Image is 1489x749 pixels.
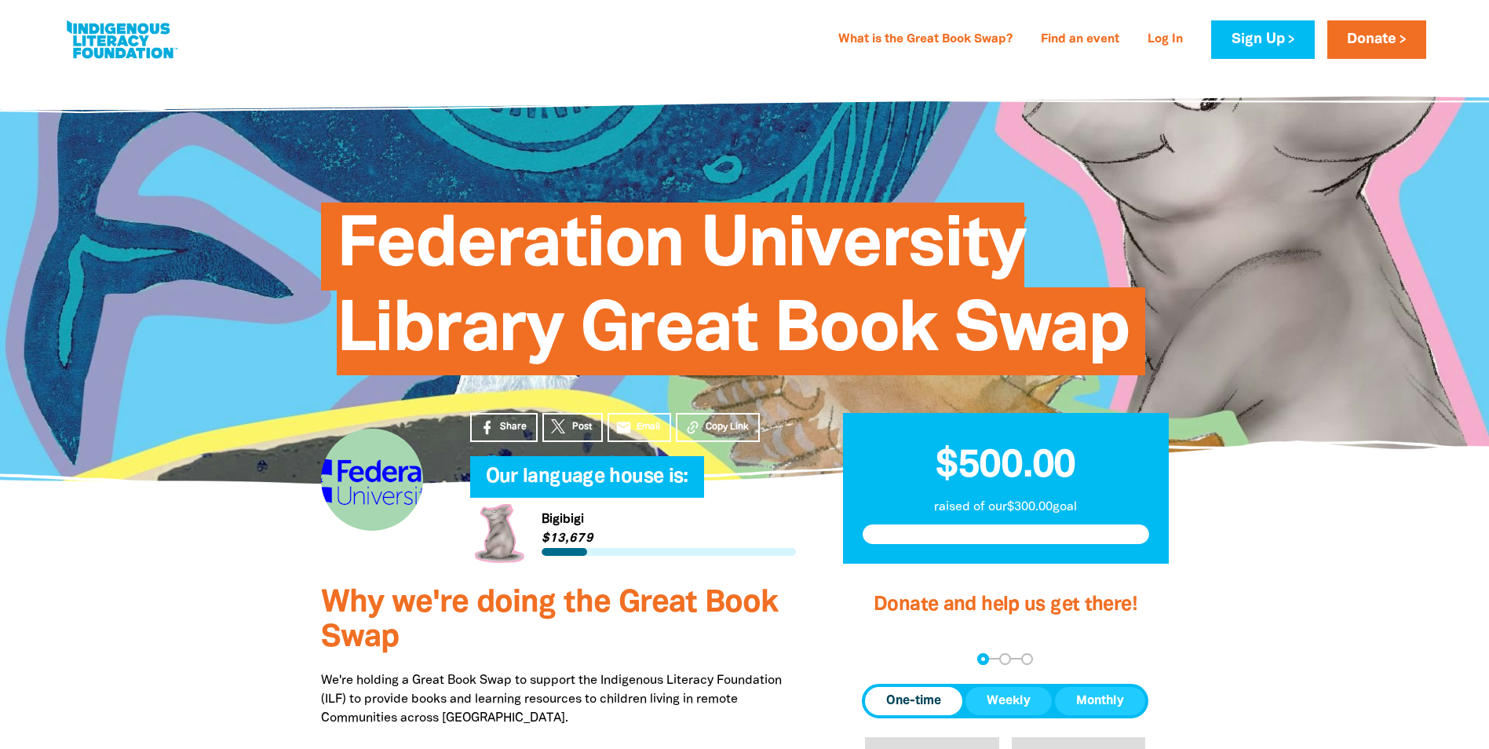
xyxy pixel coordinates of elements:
span: Post [572,420,592,434]
i: email [615,419,632,436]
button: Monthly [1055,687,1145,715]
span: Copy Link [706,420,749,434]
p: raised of our $300.00 goal [863,498,1149,517]
a: emailEmail [608,413,672,442]
span: One-time [886,692,941,711]
a: Sign Up [1211,20,1314,59]
button: Weekly [965,687,1052,715]
a: What is the Great Book Swap? [829,27,1022,53]
span: Why we're doing the Great Book Swap [321,589,778,652]
a: Find an event [1031,27,1129,53]
button: Navigate to step 2 of 3 to enter your details [999,653,1011,665]
span: Our language house is: [486,468,688,498]
div: Donation frequency [862,684,1148,718]
span: Weekly [987,692,1031,711]
button: Navigate to step 3 of 3 to enter your payment details [1021,653,1033,665]
span: Email [637,420,660,434]
a: Post [542,413,603,442]
button: Copy Link [676,413,760,442]
span: Monthly [1076,692,1124,711]
span: $500.00 [936,448,1075,484]
span: Federation University Library Great Book Swap [337,214,1130,375]
button: Navigate to step 1 of 3 to enter your donation amount [977,653,989,665]
a: Share [470,413,538,442]
h6: My Team [470,482,796,491]
button: One-time [865,687,962,715]
span: Share [500,420,527,434]
a: Log In [1138,27,1192,53]
span: Donate and help us get there! [874,596,1137,614]
a: Donate [1327,20,1426,59]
